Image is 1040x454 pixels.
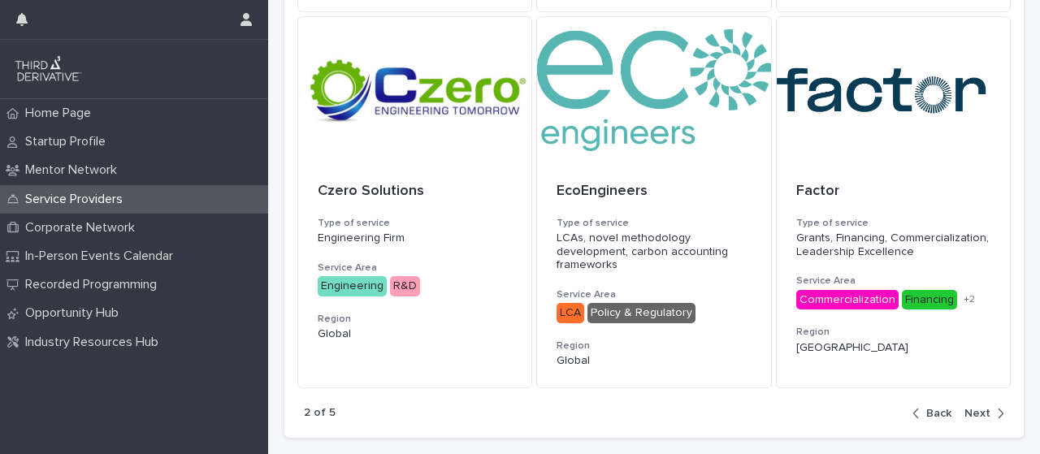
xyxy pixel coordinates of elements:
[796,341,990,355] p: [GEOGRAPHIC_DATA]
[297,16,532,388] a: Czero SolutionsType of serviceEngineering FirmService AreaEngineeringR&DRegionGlobal
[912,406,958,421] button: Back
[19,106,104,121] p: Home Page
[776,16,1011,388] a: FactorType of serviceGrants, Financing, Commercialization, Leadership ExcellenceService AreaComme...
[19,220,148,236] p: Corporate Network
[390,276,420,296] div: R&D
[796,217,990,230] h3: Type of service
[964,408,990,419] span: Next
[557,217,751,230] h3: Type of service
[536,16,771,388] a: EcoEngineersType of serviceLCAs, novel methodology development, carbon accounting frameworksServi...
[796,183,990,201] p: Factor
[557,288,751,301] h3: Service Area
[318,313,512,326] h3: Region
[318,327,512,341] p: Global
[796,290,899,310] div: Commercialization
[19,249,186,264] p: In-Person Events Calendar
[958,406,1004,421] button: Next
[557,183,751,201] p: EcoEngineers
[318,276,387,296] div: Engineering
[19,335,171,350] p: Industry Resources Hub
[19,305,132,321] p: Opportunity Hub
[964,295,975,305] span: + 2
[557,354,751,368] p: Global
[318,231,512,245] p: Engineering Firm
[19,162,130,178] p: Mentor Network
[318,217,512,230] h3: Type of service
[318,262,512,275] h3: Service Area
[796,326,990,339] h3: Region
[926,408,951,419] span: Back
[796,275,990,288] h3: Service Area
[902,290,957,310] div: Financing
[19,192,136,207] p: Service Providers
[557,339,751,352] h3: Region
[19,277,170,292] p: Recorded Programming
[557,303,584,323] div: LCA
[19,134,119,149] p: Startup Profile
[557,231,751,272] p: LCAs, novel methodology development, carbon accounting frameworks
[304,406,336,420] p: 2 of 5
[13,53,84,85] img: q0dI35fxT46jIlCv2fcp
[587,303,695,323] div: Policy & Regulatory
[318,183,512,201] p: Czero Solutions
[796,231,990,259] p: Grants, Financing, Commercialization, Leadership Excellence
